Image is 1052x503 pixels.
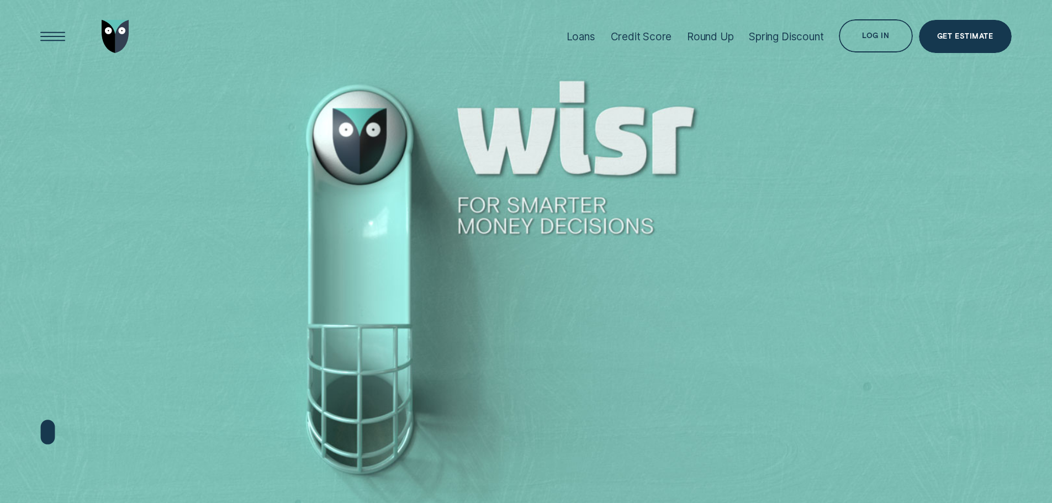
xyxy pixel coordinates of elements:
[687,30,734,43] div: Round Up
[36,20,70,53] button: Open Menu
[611,30,672,43] div: Credit Score
[567,30,595,43] div: Loans
[919,20,1012,53] a: Get Estimate
[749,30,823,43] div: Spring Discount
[839,19,912,52] button: Log in
[102,20,129,53] img: Wisr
